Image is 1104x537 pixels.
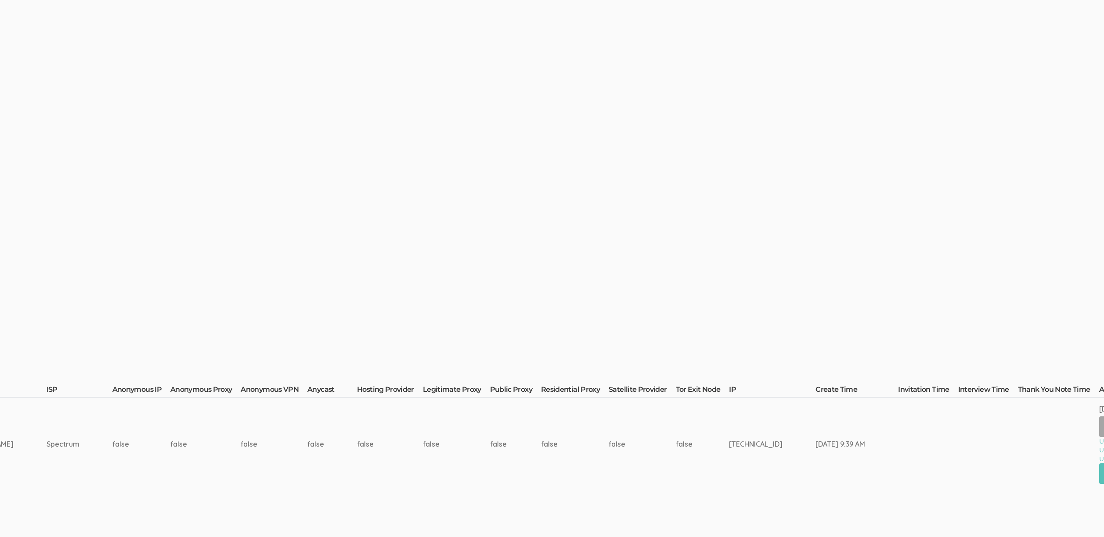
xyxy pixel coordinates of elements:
td: [TECHNICAL_ID] [729,397,815,490]
td: Spectrum [47,397,112,490]
td: false [676,397,729,490]
th: Hosting Provider [357,385,423,397]
th: ISP [47,385,112,397]
th: Tor Exit Node [676,385,729,397]
th: Thank You Note Time [1018,385,1099,397]
th: Public Proxy [490,385,541,397]
th: Anycast [307,385,357,397]
td: false [541,397,609,490]
th: Satellite Provider [609,385,675,397]
iframe: Chat Widget [1060,495,1104,537]
th: Invitation Time [898,385,958,397]
td: false [423,397,490,490]
th: Anonymous Proxy [170,385,241,397]
th: Legitimate Proxy [423,385,490,397]
div: [DATE] 9:39 AM [815,439,865,449]
td: false [357,397,423,490]
th: Anonymous IP [112,385,170,397]
td: false [307,397,357,490]
td: false [609,397,675,490]
th: Anonymous VPN [241,385,307,397]
td: false [170,397,241,490]
th: Create Time [815,385,898,397]
td: false [241,397,307,490]
th: Interview Time [958,385,1018,397]
th: Residential Proxy [541,385,609,397]
td: false [112,397,170,490]
th: IP [729,385,815,397]
td: false [490,397,541,490]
